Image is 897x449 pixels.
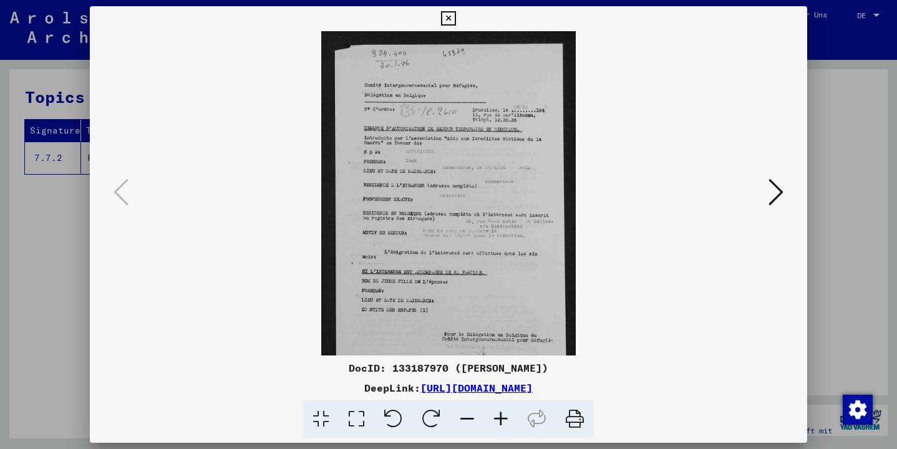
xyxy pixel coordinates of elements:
[842,394,872,424] div: Zustimmung ändern
[420,382,533,394] a: [URL][DOMAIN_NAME]
[843,395,873,425] img: Zustimmung ändern
[321,31,576,418] img: 001.jpg
[90,380,807,395] div: DeepLink:
[90,360,807,375] div: DocID: 133187970 ([PERSON_NAME])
